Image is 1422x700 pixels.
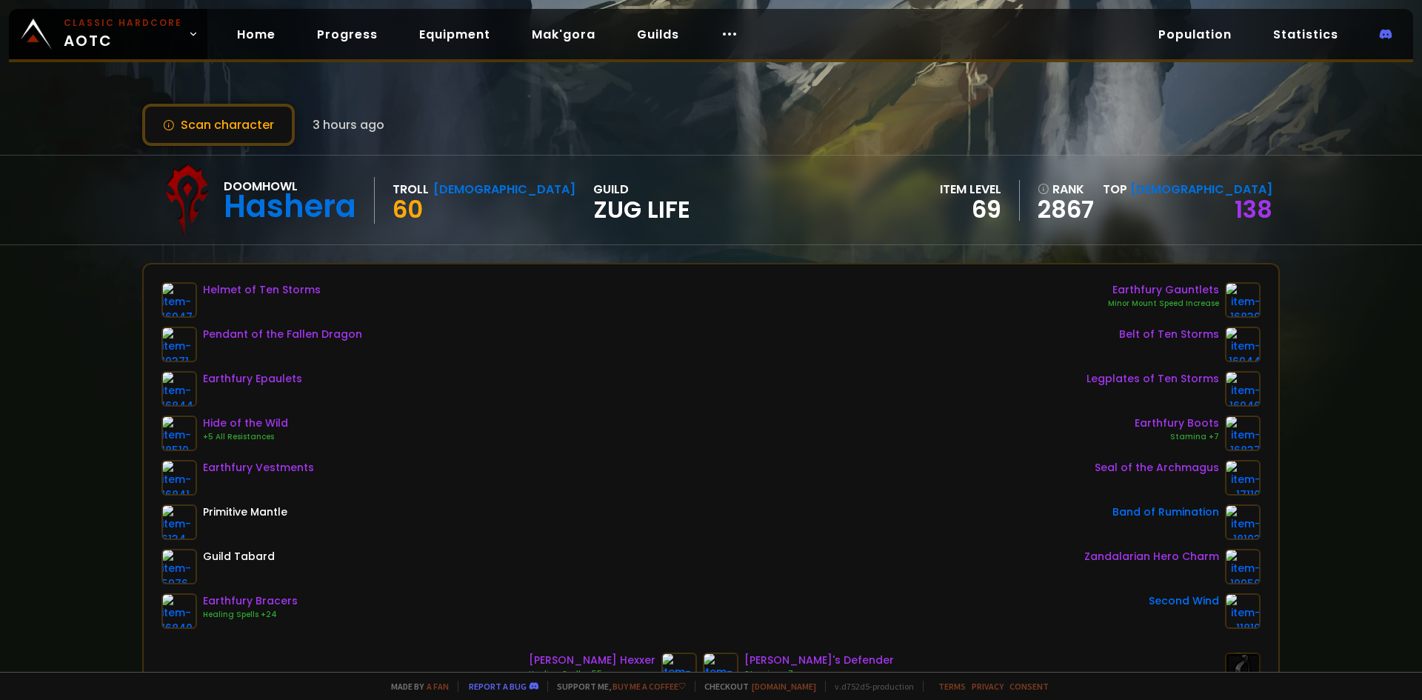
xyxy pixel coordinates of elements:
[1225,327,1261,362] img: item-16944
[305,19,390,50] a: Progress
[393,180,429,199] div: Troll
[9,9,207,59] a: Classic HardcoreAOTC
[593,199,690,221] span: Zug Life
[203,416,288,431] div: Hide of the Wild
[142,104,295,146] button: Scan character
[382,681,449,692] span: Made by
[1225,504,1261,540] img: item-18103
[203,504,287,520] div: Primitive Mantle
[940,180,1001,199] div: item level
[161,327,197,362] img: item-19371
[203,609,298,621] div: Healing Spells +24
[161,282,197,318] img: item-16947
[744,653,894,668] div: [PERSON_NAME]'s Defender
[224,177,356,196] div: Doomhowl
[744,668,894,680] div: Stamina +7
[825,681,914,692] span: v. d752d5 - production
[1086,371,1219,387] div: Legplates of Ten Storms
[64,16,182,52] span: AOTC
[161,460,197,496] img: item-16841
[225,19,287,50] a: Home
[547,681,686,692] span: Support me,
[1095,460,1219,476] div: Seal of the Archmagus
[940,199,1001,221] div: 69
[427,681,449,692] a: a fan
[1225,549,1261,584] img: item-19950
[1103,180,1272,199] div: Top
[938,681,966,692] a: Terms
[1112,504,1219,520] div: Band of Rumination
[695,681,816,692] span: Checkout
[612,681,686,692] a: Buy me a coffee
[407,19,502,50] a: Equipment
[203,327,362,342] div: Pendant of the Fallen Dragon
[203,460,314,476] div: Earthfury Vestments
[1146,19,1244,50] a: Population
[1225,593,1261,629] img: item-11819
[1149,593,1219,609] div: Second Wind
[1130,181,1272,198] span: [DEMOGRAPHIC_DATA]
[1108,298,1219,310] div: Minor Mount Speed Increase
[203,593,298,609] div: Earthfury Bracers
[972,681,1004,692] a: Privacy
[64,16,182,30] small: Classic Hardcore
[661,653,697,688] img: item-19890
[161,593,197,629] img: item-16840
[1225,371,1261,407] img: item-16946
[1261,19,1350,50] a: Statistics
[1084,549,1219,564] div: Zandalarian Hero Charm
[313,116,384,134] span: 3 hours ago
[1108,282,1219,298] div: Earthfury Gauntlets
[752,681,816,692] a: [DOMAIN_NAME]
[224,196,356,218] div: Hashera
[203,282,321,298] div: Helmet of Ten Storms
[529,653,655,668] div: [PERSON_NAME] Hexxer
[1038,199,1094,221] a: 2867
[1135,431,1219,443] div: Stamina +7
[469,681,527,692] a: Report a bug
[520,19,607,50] a: Mak'gora
[203,371,302,387] div: Earthfury Epaulets
[1225,460,1261,496] img: item-17110
[1225,416,1261,451] img: item-16837
[161,416,197,451] img: item-18510
[1009,681,1049,692] a: Consent
[625,19,691,50] a: Guilds
[203,431,288,443] div: +5 All Resistances
[1119,327,1219,342] div: Belt of Ten Storms
[203,549,275,564] div: Guild Tabard
[1235,193,1272,226] a: 138
[393,193,423,226] span: 60
[1225,282,1261,318] img: item-16839
[433,180,575,199] div: [DEMOGRAPHIC_DATA]
[161,504,197,540] img: item-6134
[161,371,197,407] img: item-16844
[1038,180,1094,199] div: rank
[1135,416,1219,431] div: Earthfury Boots
[703,653,738,688] img: item-17106
[529,668,655,680] div: Healing Spells +55
[161,549,197,584] img: item-5976
[593,180,690,221] div: guild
